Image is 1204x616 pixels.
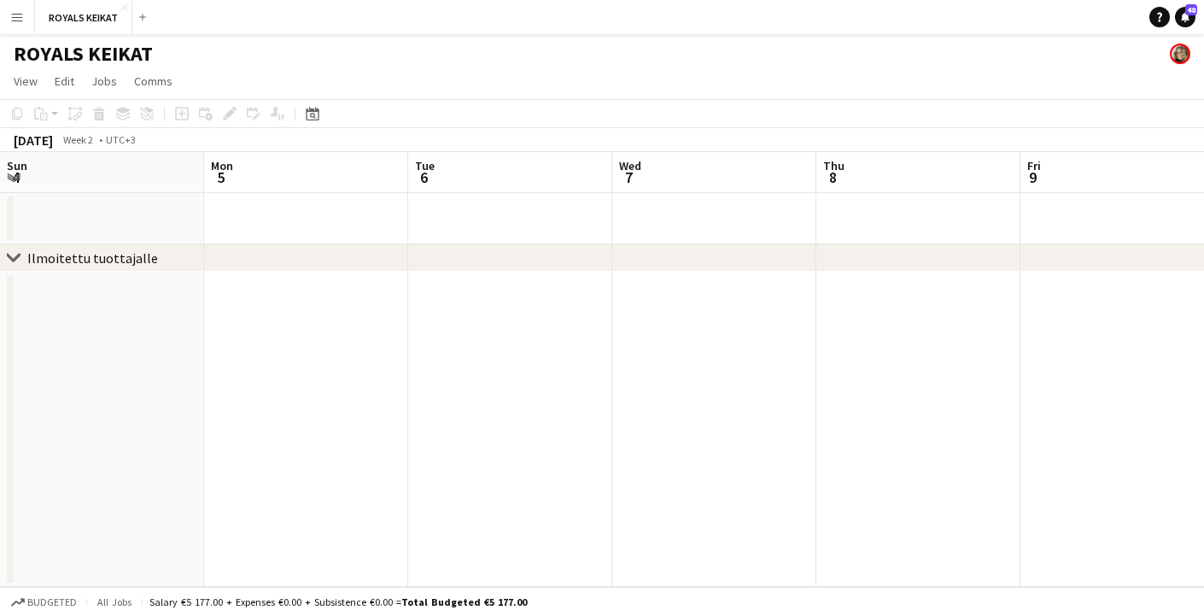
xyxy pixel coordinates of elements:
div: UTC+3 [106,133,136,146]
span: 7 [617,167,641,187]
span: Mon [211,158,233,173]
span: Week 2 [56,133,99,146]
span: 5 [208,167,233,187]
span: 4 [4,167,27,187]
span: 48 [1185,4,1197,15]
span: All jobs [94,595,135,608]
span: Budgeted [27,596,77,608]
app-user-avatar: Pauliina Aalto [1170,44,1190,64]
a: View [7,70,44,92]
span: Edit [55,73,74,89]
span: Wed [619,158,641,173]
span: Tue [415,158,435,173]
span: Fri [1027,158,1041,173]
a: Jobs [85,70,124,92]
div: Salary €5 177.00 + Expenses €0.00 + Subsistence €0.00 = [149,595,527,608]
a: 48 [1175,7,1195,27]
a: Comms [127,70,179,92]
button: ROYALS KEIKAT [35,1,132,34]
span: 8 [821,167,845,187]
div: Ilmoitettu tuottajalle [27,249,158,267]
span: Thu [823,158,845,173]
span: View [14,73,38,89]
span: Comms [134,73,172,89]
span: Sun [7,158,27,173]
div: [DATE] [14,132,53,149]
span: Total Budgeted €5 177.00 [401,595,527,608]
span: 9 [1025,167,1041,187]
a: Edit [48,70,81,92]
span: 6 [412,167,435,187]
span: Jobs [91,73,117,89]
button: Budgeted [9,593,79,612]
h1: ROYALS KEIKAT [14,41,153,67]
